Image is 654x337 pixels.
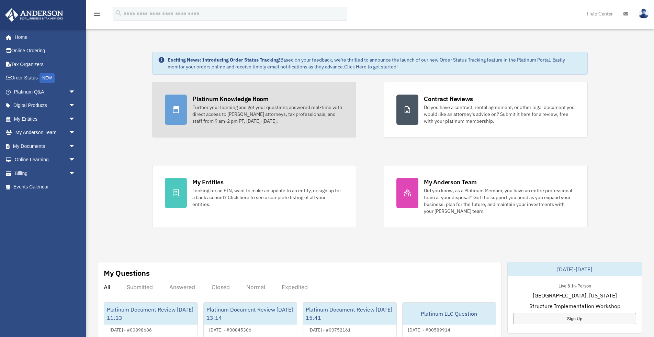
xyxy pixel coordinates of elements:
[212,284,230,291] div: Closed
[192,104,343,124] div: Further your learning and get your questions answered real-time with direct access to [PERSON_NAM...
[3,8,65,22] img: Anderson Advisors Platinum Portal
[204,326,257,333] div: [DATE] - #00845306
[344,64,398,70] a: Click Here to get started!
[169,284,195,291] div: Answered
[104,303,198,325] div: Platinum Document Review [DATE] 11:13
[5,112,86,126] a: My Entitiesarrow_drop_down
[69,99,82,113] span: arrow_drop_down
[303,326,356,333] div: [DATE] - #00752161
[5,85,86,99] a: Platinum Q&Aarrow_drop_down
[5,153,86,167] a: Online Learningarrow_drop_down
[5,139,86,153] a: My Documentsarrow_drop_down
[384,82,588,138] a: Contract Reviews Do you have a contract, rental agreement, or other legal document you would like...
[5,180,86,194] a: Events Calendar
[246,284,265,291] div: Normal
[553,282,597,289] div: Live & In-Person
[424,104,575,124] div: Do you have a contract, rental agreement, or other legal document you would like an attorney's ad...
[5,99,86,112] a: Digital Productsarrow_drop_down
[93,12,101,18] a: menu
[168,56,582,70] div: Based on your feedback, we're thrilled to announce the launch of our new Order Status Tracking fe...
[93,10,101,18] i: menu
[282,284,308,291] div: Expedited
[204,303,297,325] div: Platinum Document Review [DATE] 13:14
[152,165,356,227] a: My Entities Looking for an EIN, want to make an update to an entity, or sign up for a bank accoun...
[104,326,157,333] div: [DATE] - #00898686
[104,284,110,291] div: All
[168,57,280,63] strong: Exciting News: Introducing Order Status Tracking!
[424,178,477,186] div: My Anderson Team
[529,302,620,310] span: Structure Implementation Workshop
[513,313,636,324] a: Sign Up
[5,126,86,140] a: My Anderson Teamarrow_drop_down
[115,9,122,17] i: search
[5,44,86,58] a: Online Ordering
[508,262,642,276] div: [DATE]-[DATE]
[104,268,150,278] div: My Questions
[424,187,575,215] div: Did you know, as a Platinum Member, you have an entire professional team at your disposal? Get th...
[69,139,82,153] span: arrow_drop_down
[69,112,82,126] span: arrow_drop_down
[69,126,82,140] span: arrow_drop_down
[403,326,456,333] div: [DATE] - #00589914
[5,57,86,71] a: Tax Organizers
[303,303,396,325] div: Platinum Document Review [DATE] 15:41
[192,187,343,208] div: Looking for an EIN, want to make an update to an entity, or sign up for a bank account? Click her...
[192,178,223,186] div: My Entities
[5,166,86,180] a: Billingarrow_drop_down
[152,82,356,138] a: Platinum Knowledge Room Further your learning and get your questions answered real-time with dire...
[127,284,153,291] div: Submitted
[40,73,55,83] div: NEW
[69,166,82,181] span: arrow_drop_down
[5,30,82,44] a: Home
[384,165,588,227] a: My Anderson Team Did you know, as a Platinum Member, you have an entire professional team at your...
[69,85,82,99] span: arrow_drop_down
[192,95,269,103] div: Platinum Knowledge Room
[639,9,649,19] img: User Pic
[69,153,82,167] span: arrow_drop_down
[5,71,86,85] a: Order StatusNEW
[403,303,496,325] div: Platinum LLC Question
[424,95,473,103] div: Contract Reviews
[533,291,617,300] span: [GEOGRAPHIC_DATA], [US_STATE]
